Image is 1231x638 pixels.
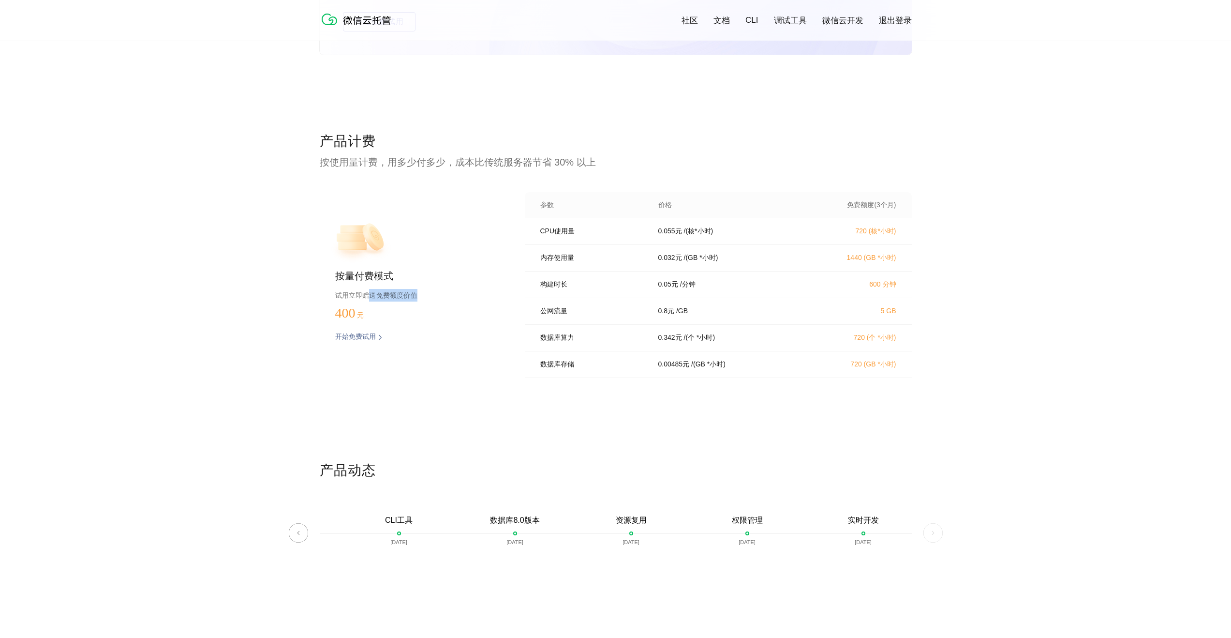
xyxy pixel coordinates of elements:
p: / (GB *小时) [691,360,726,369]
a: 微信云开发 [822,15,863,26]
p: 0.8 元 [658,307,674,316]
a: CLI [745,15,758,25]
p: CLI工具 [385,516,413,526]
p: 0.342 元 [658,334,682,342]
a: 退出登录 [879,15,912,26]
p: / (核*小时) [684,227,713,236]
p: 权限管理 [732,516,763,526]
p: 公网流量 [540,307,645,316]
span: 元 [357,312,364,319]
p: 720 (个 *小时) [811,334,896,342]
a: 文档 [713,15,730,26]
p: 内存使用量 [540,254,645,262]
img: 微信云托管 [320,10,397,29]
p: / (GB *小时) [684,254,718,262]
p: 720 (核*小时) [811,227,896,236]
p: 720 (GB *小时) [811,360,896,369]
p: 400 [335,305,384,321]
p: 构建时长 [540,280,645,289]
p: [DATE] [390,539,407,545]
p: 试用立即赠送免费额度价值 [335,289,494,302]
p: 实时开发 [848,516,879,526]
a: 调试工具 [774,15,807,26]
p: 按使用量计费，用多少付多少，成本比传统服务器节省 30% 以上 [320,155,912,169]
p: [DATE] [623,539,639,545]
p: 0.055 元 [658,227,682,236]
p: 0.032 元 [658,254,682,262]
p: / GB [676,307,688,316]
p: / 分钟 [680,280,696,289]
p: 参数 [540,201,645,210]
p: 数据库存储 [540,360,645,369]
a: 微信云托管 [320,22,397,30]
p: 产品计费 [320,132,912,152]
p: 开始免费试用 [335,333,376,342]
p: 价格 [658,201,672,210]
p: 免费额度(3个月) [811,201,896,210]
p: 0.00485 元 [658,360,690,369]
p: [DATE] [855,539,872,545]
p: 产品动态 [320,461,912,481]
p: 数据库8.0版本 [490,516,539,526]
p: [DATE] [506,539,523,545]
p: CPU使用量 [540,227,645,236]
p: 资源复用 [616,516,647,526]
p: 5 GB [811,307,896,315]
p: 600 分钟 [811,280,896,289]
p: [DATE] [739,539,756,545]
a: 社区 [682,15,698,26]
p: 0.05 元 [658,280,678,289]
p: 按量付费模式 [335,270,494,283]
p: 数据库算力 [540,334,645,342]
p: / (个 *小时) [684,334,715,342]
p: 1440 (GB *小时) [811,254,896,262]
